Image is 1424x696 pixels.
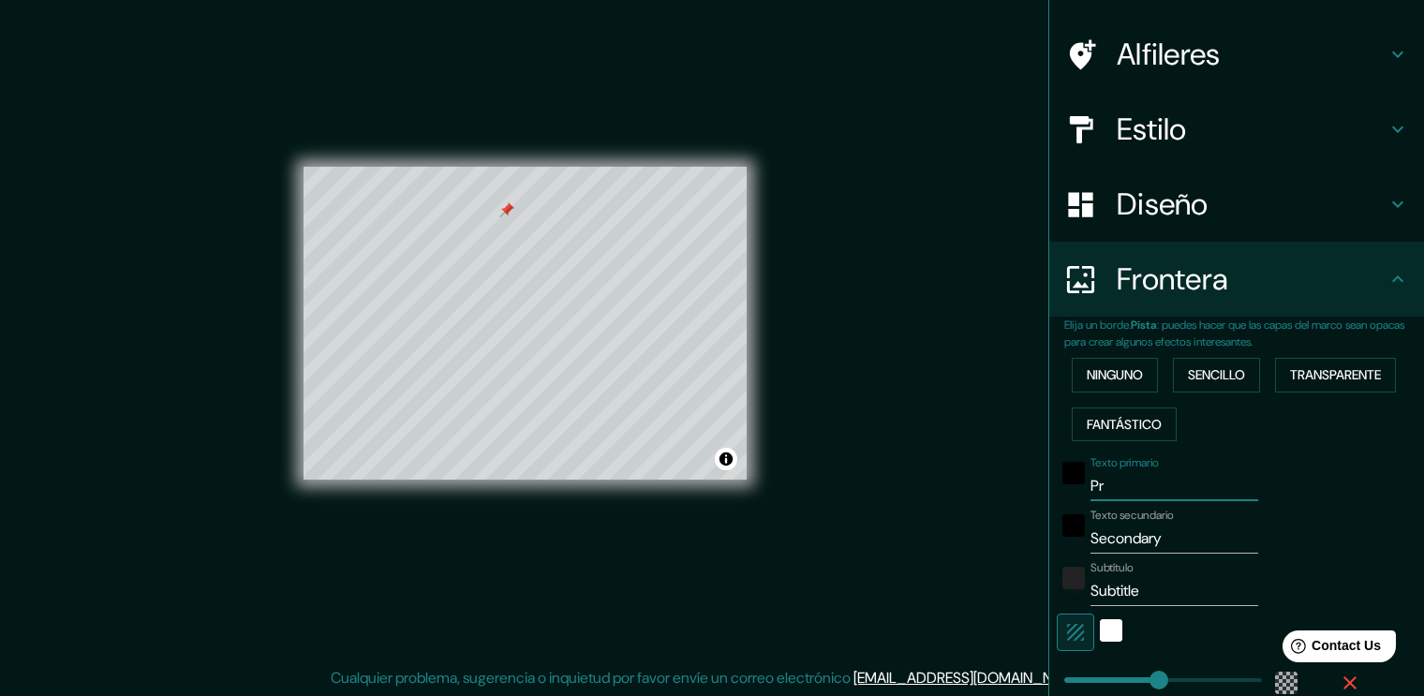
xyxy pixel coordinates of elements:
button: color-222222 [1062,567,1085,589]
button: Transparente [1275,358,1396,392]
button: Ninguno [1072,358,1158,392]
button: Toggle attribution [715,448,737,470]
h4: Alfileres [1117,36,1387,73]
p: Elija un borde. : puedes hacer que las capas del marco sean opacas para crear algunos efectos int... [1064,317,1424,350]
button: Sencillo [1173,358,1260,392]
h4: Estilo [1117,111,1387,148]
button: white [1100,619,1122,642]
div: Diseño [1049,167,1424,242]
div: Estilo [1049,92,1424,167]
button: black [1062,514,1085,537]
button: Fantástico [1072,407,1177,442]
div: Frontera [1049,242,1424,317]
h4: Frontera [1117,260,1387,298]
a: [EMAIL_ADDRESS][DOMAIN_NAME] [853,668,1085,688]
div: Alfileres [1049,17,1424,92]
h4: Diseño [1117,185,1387,223]
label: Subtítulo [1090,560,1134,576]
p: Cualquier problema, sugerencia o inquietud por favor envíe un correo electrónico . [331,667,1088,689]
iframe: Help widget launcher [1257,623,1403,675]
label: Texto secundario [1090,508,1174,524]
b: Pista [1131,318,1157,333]
button: color-55555544 [1275,672,1298,694]
button: black [1062,462,1085,484]
label: Texto primario [1090,455,1159,471]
